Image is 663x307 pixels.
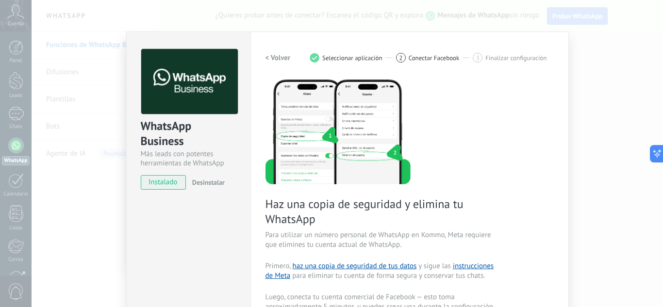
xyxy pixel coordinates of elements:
[192,178,225,187] span: Desinstalar
[476,54,480,62] span: 3
[322,54,382,62] span: Seleccionar aplicación
[141,49,238,114] img: logo_main.png
[409,54,460,62] span: Conectar Facebook
[141,149,236,168] div: Más leads con potentes herramientas de WhatsApp
[265,261,494,280] a: instrucciones de Meta
[265,230,497,250] span: Para utilizar un número personal de WhatsApp en Kommo, Meta requiere que elimines tu cuenta actua...
[188,175,225,190] button: Desinstalar
[141,118,236,149] div: WhatsApp Business
[292,261,416,271] a: haz una copia de seguridad de tus datos
[265,49,291,66] button: < Volver
[141,175,185,190] span: instalado
[265,78,411,184] img: delete personal phone
[265,53,291,63] h2: < Volver
[265,261,497,281] span: Primero, y sigue las para eliminar tu cuenta de forma segura y conservar tus chats.
[399,54,402,62] span: 2
[485,54,547,62] span: Finalizar configuración
[265,196,497,226] span: Haz una copia de seguridad y elimina tu WhatsApp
